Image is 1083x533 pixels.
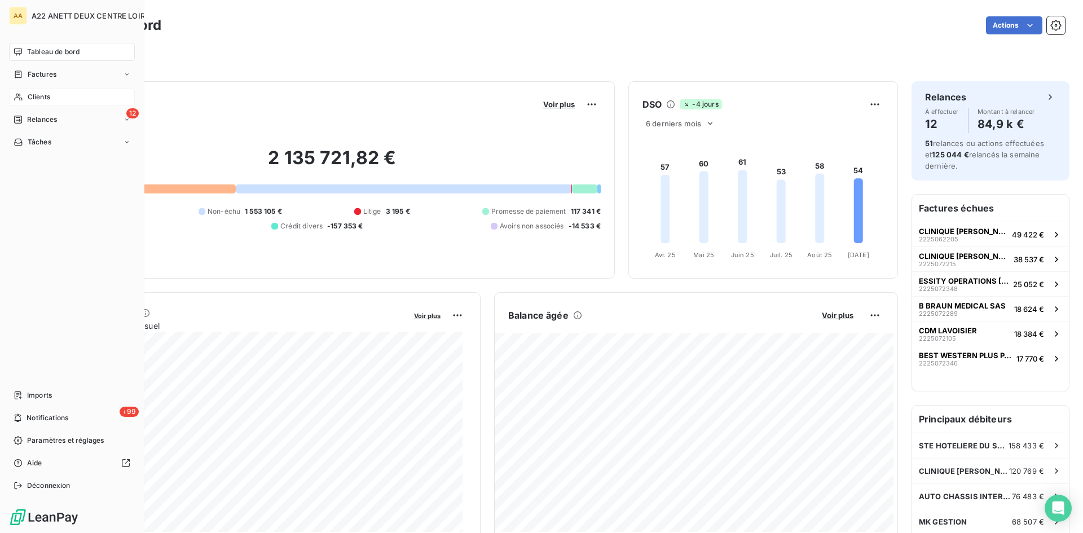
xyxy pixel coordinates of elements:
h2: 2 135 721,82 € [64,147,601,180]
span: 2225072348 [919,285,958,292]
button: Voir plus [411,310,444,320]
div: AA [9,7,27,25]
span: 25 052 € [1013,280,1044,289]
span: 51 [925,139,933,148]
h6: Factures échues [912,195,1069,222]
h4: 12 [925,115,959,133]
span: 2225072289 [919,310,958,317]
button: CDM LAVOISIER222507210518 384 € [912,321,1069,346]
h6: Balance âgée [508,309,569,322]
span: Clients [28,92,50,102]
span: 1 553 105 € [245,206,282,217]
span: B BRAUN MEDICAL SAS [919,301,1006,310]
span: 2225062205 [919,236,958,243]
span: 17 770 € [1016,354,1044,363]
a: Aide [9,454,135,472]
span: Voir plus [414,312,441,320]
span: Montant à relancer [978,108,1035,115]
span: A22 ANETT DEUX CENTRE LOIRE [32,11,149,20]
button: CLINIQUE [PERSON_NAME] 2222506220549 422 € [912,222,1069,246]
span: Imports [27,390,52,400]
tspan: Juin 25 [731,251,754,259]
button: B BRAUN MEDICAL SAS222507228918 624 € [912,296,1069,321]
span: 6 derniers mois [646,119,701,128]
span: Voir plus [543,100,575,109]
span: Chiffre d'affaires mensuel [64,320,406,332]
span: À effectuer [925,108,959,115]
h6: DSO [642,98,662,111]
span: CLINIQUE [PERSON_NAME] 2 [919,252,1009,261]
span: 125 044 € [932,150,968,159]
span: Promesse de paiement [491,206,566,217]
span: Voir plus [822,311,853,320]
span: 120 769 € [1009,466,1044,475]
span: 18 624 € [1014,305,1044,314]
h6: Principaux débiteurs [912,406,1069,433]
button: Voir plus [540,99,578,109]
span: Déconnexion [27,481,71,491]
span: 2225072105 [919,335,956,342]
span: Relances [27,114,57,125]
span: AUTO CHASSIS INTERNATIONAL [919,492,1012,501]
span: Non-échu [208,206,240,217]
tspan: [DATE] [848,251,869,259]
span: 12 [126,108,139,118]
span: Tableau de bord [27,47,80,57]
span: -14 533 € [569,221,601,231]
span: +99 [120,407,139,417]
span: Litige [363,206,381,217]
span: 38 537 € [1014,255,1044,264]
span: CLINIQUE [PERSON_NAME] 2 [919,466,1009,475]
tspan: Août 25 [807,251,832,259]
span: 18 384 € [1014,329,1044,338]
tspan: Juil. 25 [770,251,793,259]
tspan: Mai 25 [693,251,714,259]
tspan: Avr. 25 [655,251,676,259]
button: Voir plus [818,310,857,320]
span: -157 353 € [327,221,363,231]
span: Avoirs non associés [500,221,564,231]
span: CLINIQUE [PERSON_NAME] 2 [919,227,1007,236]
span: 2225072346 [919,360,958,367]
span: STE HOTELIERE DU SH61QG [919,441,1009,450]
span: MK GESTION [919,517,967,526]
span: 117 341 € [571,206,601,217]
div: Open Intercom Messenger [1045,495,1072,522]
button: CLINIQUE [PERSON_NAME] 2222507221538 537 € [912,246,1069,271]
span: Aide [27,458,42,468]
span: 3 195 € [386,206,410,217]
h4: 84,9 k € [978,115,1035,133]
button: Actions [986,16,1042,34]
span: 68 507 € [1012,517,1044,526]
button: ESSITY OPERATIONS [GEOGRAPHIC_DATA]222507234825 052 € [912,271,1069,296]
span: 76 483 € [1012,492,1044,501]
span: 158 433 € [1009,441,1044,450]
span: ESSITY OPERATIONS [GEOGRAPHIC_DATA] [919,276,1009,285]
span: Tâches [28,137,51,147]
h6: Relances [925,90,966,104]
span: Notifications [27,413,68,423]
span: BEST WESTERN PLUS PARIS SACLAY [919,351,1012,360]
span: relances ou actions effectuées et relancés la semaine dernière. [925,139,1044,170]
span: Paramètres et réglages [27,435,104,446]
span: -4 jours [680,99,721,109]
img: Logo LeanPay [9,508,79,526]
button: BEST WESTERN PLUS PARIS SACLAY222507234617 770 € [912,346,1069,371]
span: 49 422 € [1012,230,1044,239]
span: 2225072215 [919,261,956,267]
span: Crédit divers [280,221,323,231]
span: Factures [28,69,56,80]
span: CDM LAVOISIER [919,326,977,335]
